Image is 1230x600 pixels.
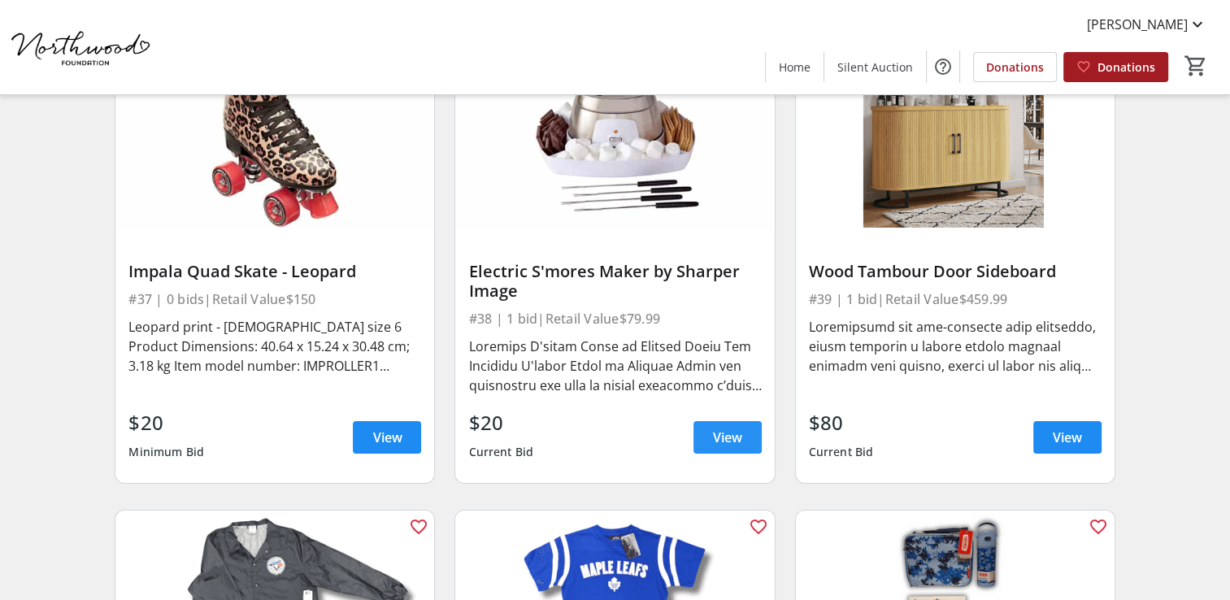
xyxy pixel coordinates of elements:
span: View [713,428,742,447]
div: Electric S'mores Maker by Sharper Image [468,262,761,301]
span: Donations [1097,59,1155,76]
a: View [353,421,421,454]
a: View [1033,421,1102,454]
img: Northwood Foundation's Logo [10,7,154,88]
img: Wood Tambour Door Sideboard [796,48,1115,228]
button: Help [927,50,959,83]
a: Home [766,52,824,82]
span: Home [779,59,811,76]
div: Loremipsumd sit ame-consecte adip elitseddo, eiusm temporin u labore etdolo magnaal enimadm veni ... [809,317,1102,376]
button: Cart [1181,51,1210,80]
div: Loremips D'sitam Conse ad Elitsed Doeiu Tem Incididu U'labor Etdol ma Aliquae Admin ven quisnostr... [468,337,761,395]
div: #39 | 1 bid | Retail Value $459.99 [809,288,1102,311]
span: Silent Auction [837,59,913,76]
button: [PERSON_NAME] [1074,11,1220,37]
div: Minimum Bid [128,437,204,467]
a: Donations [1063,52,1168,82]
mat-icon: favorite_outline [408,517,428,537]
mat-icon: favorite_outline [1089,517,1108,537]
div: Current Bid [468,437,533,467]
img: Impala Quad Skate - Leopard [115,48,434,228]
div: $20 [468,408,533,437]
span: View [1053,428,1082,447]
span: View [372,428,402,447]
img: Electric S'mores Maker by Sharper Image [455,48,774,228]
div: Wood Tambour Door Sideboard [809,262,1102,281]
div: $20 [128,408,204,437]
a: Silent Auction [824,52,926,82]
mat-icon: favorite_outline [749,517,768,537]
div: Impala Quad Skate - Leopard [128,262,421,281]
div: Leopard print - [DEMOGRAPHIC_DATA] size 6 Product Dimensions: 40.64 x 15.24 x 30.48 cm; 3.18 kg I... [128,317,421,376]
div: $80 [809,408,874,437]
div: #37 | 0 bids | Retail Value $150 [128,288,421,311]
a: Donations [973,52,1057,82]
div: Current Bid [809,437,874,467]
span: Donations [986,59,1044,76]
a: View [693,421,762,454]
div: #38 | 1 bid | Retail Value $79.99 [468,307,761,330]
span: [PERSON_NAME] [1087,15,1188,34]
